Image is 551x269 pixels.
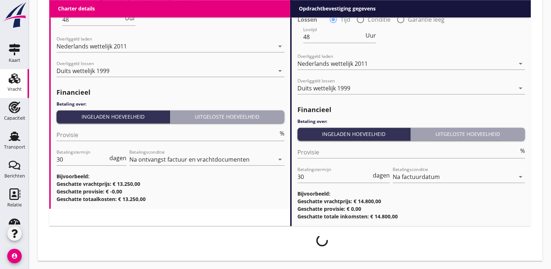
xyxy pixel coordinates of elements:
span: Uur [366,33,376,38]
div: Berichten [4,174,25,178]
div: Kaart [9,58,20,63]
i: arrow_drop_down [276,67,284,75]
h4: Betaling over: [297,118,525,125]
div: Ingeladen hoeveelheid [300,130,408,138]
div: Transport [4,145,25,149]
div: Vracht [8,87,22,91]
h3: Geschatte vrachtprijs: € 14.800,00 [297,197,525,205]
div: Nederlands wettelijk 2011 [57,43,127,50]
button: Ingeladen hoeveelheid [297,128,411,141]
i: arrow_drop_down [516,84,525,93]
div: Na ontvangst factuur en vrachtdocumenten [129,156,250,163]
h3: Bijvoorbeeld: [297,190,525,197]
i: arrow_drop_down [516,59,525,68]
i: arrow_drop_down [276,155,284,164]
strong: Lossen [297,16,317,23]
h3: Geschatte totaalkosten: € 13.250,00 [57,195,284,203]
span: Uur [125,15,135,21]
input: Betalingstermijn [297,171,372,183]
label: Conditie [368,16,391,23]
div: Duits wettelijk 1999 [297,85,350,91]
div: Capaciteit [4,116,25,120]
div: Uitgeloste hoeveelheid [173,113,281,120]
h2: Financieel [57,87,284,97]
h2: Financieel [297,105,525,115]
div: Uitgeloste hoeveelheid [413,130,522,138]
label: Tijd [341,16,350,23]
div: dagen [108,155,126,161]
div: dagen [371,172,390,178]
h4: Betaling over: [57,101,284,107]
i: arrow_drop_down [516,172,525,181]
div: Ingeladen hoeveelheid [59,113,167,120]
i: account_circle [7,249,22,263]
h3: Geschatte totale inkomsten: € 14.800,00 [297,213,525,220]
input: Provisie [297,146,519,158]
h3: Geschatte provisie: € -0,00 [57,188,284,195]
input: Lostijd [303,31,364,43]
h3: Geschatte vrachtprijs: € 13.250,00 [57,180,284,188]
img: logo-small.a267ee39.svg [1,2,28,29]
h3: Bijvoorbeeld: [57,172,284,180]
div: Na factuurdatum [393,174,440,180]
input: Provisie [57,129,278,141]
i: arrow_drop_down [276,42,284,51]
div: Duits wettelijk 1999 [57,68,109,74]
div: Nederlands wettelijk 2011 [297,60,368,67]
button: Uitgeloste hoeveelheid [410,128,525,141]
label: Garantie leeg [408,16,444,23]
input: Betalingstermijn [57,154,108,165]
input: Lostijd [62,14,124,25]
div: Relatie [7,202,22,207]
button: Uitgeloste hoeveelheid [170,110,284,123]
h3: Geschatte provisie: € 0,00 [297,205,525,213]
div: % [519,148,525,154]
button: Ingeladen hoeveelheid [57,110,170,123]
div: % [278,131,284,136]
